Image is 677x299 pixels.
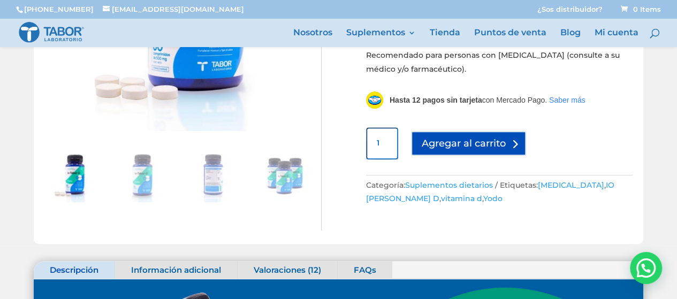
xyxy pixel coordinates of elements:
[115,261,237,279] a: Información adicional
[24,5,94,13] a: [PHONE_NUMBER]
[366,180,500,190] span: Categoría:
[238,261,337,279] a: Valoraciones (12)
[549,96,585,104] a: Saber más
[44,149,97,202] img: IO Tabor D con pastillas
[537,6,603,18] a: ¿Sos distribuidor?
[366,49,633,76] p: Recomendado para personas con [MEDICAL_DATA] (consulte a su médico y/o farmacéutico).
[338,261,392,279] a: FAQs
[430,29,460,47] a: Tienda
[538,180,604,190] a: [MEDICAL_DATA]
[390,96,482,104] b: Hasta 12 pagos sin tarjeta
[366,91,383,109] img: mp-logo-hand-shake
[441,194,482,203] a: vitamina d
[560,29,581,47] a: Blog
[474,29,546,47] a: Puntos de venta
[34,261,115,279] a: Descripción
[18,21,85,44] img: Laboratorio Tabor
[619,5,661,13] a: 0 Items
[293,29,332,47] a: Nosotros
[390,96,547,104] span: con Mercado Pago.
[483,194,503,203] a: Yodo
[103,5,244,13] a: [EMAIL_ADDRESS][DOMAIN_NAME]
[186,149,239,202] img: IO Tabor D etiqueta
[405,180,493,190] a: Suplementos dietarios
[411,131,526,155] button: Agregar al carrito
[116,149,169,202] img: IO Tabor D frente
[346,29,416,47] a: Suplementos
[366,127,398,159] input: Product quantity
[595,29,638,47] a: Mi cuenta
[621,5,661,13] span: 0 Items
[257,149,310,202] img: IO Tabor D x3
